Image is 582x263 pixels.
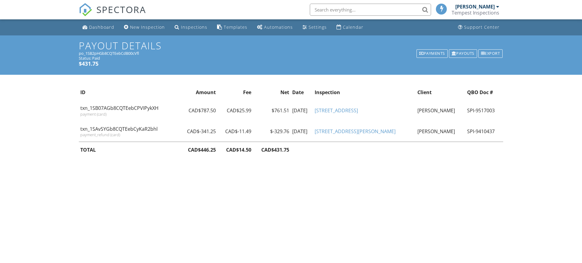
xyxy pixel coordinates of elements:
td: SPI-9517003 [466,100,503,121]
a: Support Center [456,22,502,33]
div: Settings [309,24,327,30]
td: SPI-9410437 [466,121,503,142]
th: Client [416,84,466,100]
th: CAD$431.75 [253,142,291,158]
div: payment_refund (card) [80,132,177,137]
div: Status: Paid [79,56,503,61]
div: payment (card) [80,112,177,117]
h1: Payout Details [79,40,503,51]
a: Payouts [448,49,478,58]
div: Dashboard [89,24,114,30]
div: New Inspection [130,24,165,30]
div: Calendar [343,24,363,30]
th: Date [291,84,313,100]
td: CAD$787.50 [178,100,217,121]
a: Templates [215,22,250,33]
th: ID [79,84,178,100]
td: CAD$-341.25 [178,121,217,142]
a: Calendar [334,22,366,33]
td: [DATE] [291,100,313,121]
a: Export [478,49,503,58]
span: SPECTORA [96,3,146,16]
div: [PERSON_NAME] [455,4,495,10]
a: [STREET_ADDRESS] [315,107,358,114]
div: Payouts [449,49,477,58]
div: Inspections [181,24,207,30]
a: Automations (Basic) [255,22,295,33]
td: txn_1SAvSYGb8CQTEebCyKaR2bhl [79,121,178,142]
h5: $431.75 [79,61,503,67]
div: Export [478,49,503,58]
td: [DATE] [291,121,313,142]
img: The Best Home Inspection Software - Spectora [79,3,92,16]
div: Support Center [464,24,500,30]
th: Inspection [313,84,416,100]
th: CAD$14.50 [217,142,253,158]
div: Templates [224,24,247,30]
a: Settings [300,22,329,33]
a: Inspections [172,22,210,33]
td: [PERSON_NAME] [416,100,466,121]
td: CAD$25.99 [217,100,253,121]
div: Payments [416,49,448,58]
div: Automations [264,24,293,30]
a: New Inspection [122,22,167,33]
th: QBO Doc # [466,84,503,100]
th: Amount [178,84,217,100]
td: $761.51 [253,100,291,121]
div: Tempest Inspections [452,10,499,16]
td: CAD$-11.49 [217,121,253,142]
th: CAD$446.25 [178,142,217,158]
a: SPECTORA [79,8,146,21]
td: [PERSON_NAME] [416,121,466,142]
div: po_1SB2pHGb8CQTEebCdB00cVfl [79,51,503,56]
a: Dashboard [80,22,117,33]
td: txn_1SB07AGb8CQTEebCPVIPykXH [79,100,178,121]
td: $-329.76 [253,121,291,142]
a: [STREET_ADDRESS][PERSON_NAME] [315,128,396,135]
a: Payments [416,49,448,58]
th: Fee [217,84,253,100]
th: Net [253,84,291,100]
input: Search everything... [310,4,431,16]
th: TOTAL [79,142,178,158]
